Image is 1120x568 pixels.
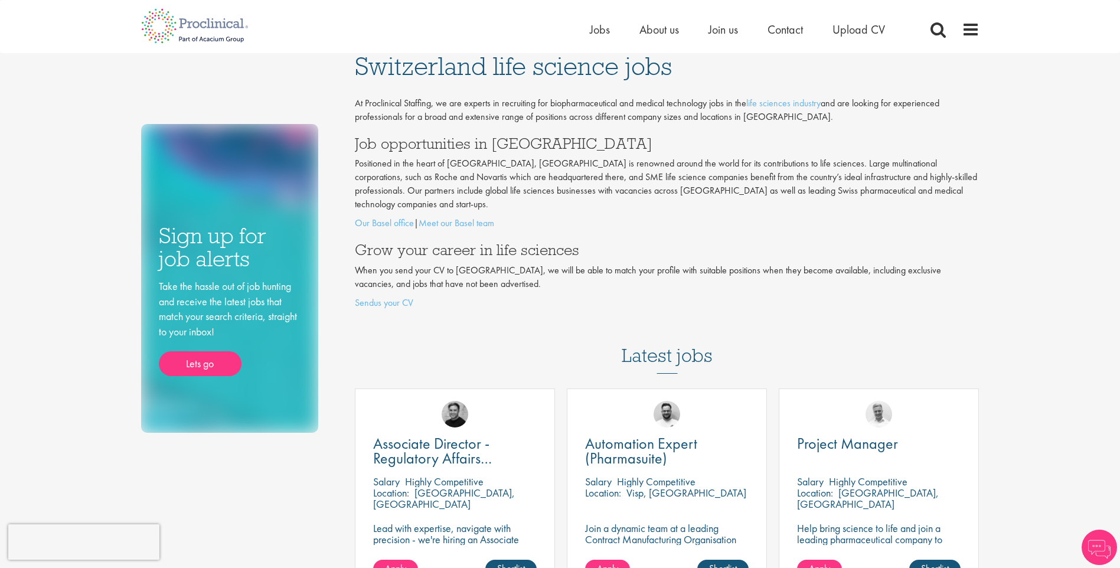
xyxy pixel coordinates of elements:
[622,316,713,374] h3: Latest jobs
[617,475,695,488] p: Highly Competitive
[355,50,672,82] span: Switzerland life science jobs
[708,22,738,37] a: Join us
[355,97,979,124] p: At Proclinical Staffing, we are experts in recruiting for biopharmaceutical and medical technolog...
[797,523,961,567] p: Help bring science to life and join a leading pharmaceutical company to play a key role in overse...
[829,475,907,488] p: Highly Competitive
[639,22,679,37] a: About us
[355,157,979,211] p: Positioned in the heart of [GEOGRAPHIC_DATA], [GEOGRAPHIC_DATA] is renowned around the world for ...
[442,401,468,427] img: Peter Duvall
[419,217,494,229] a: Meet our Basel team
[373,436,537,466] a: Associate Director - Regulatory Affairs Consultant
[355,136,979,151] h3: Job opportunities in [GEOGRAPHIC_DATA]
[746,97,821,109] a: life sciences industry
[8,524,159,560] iframe: reCAPTCHA
[373,486,409,500] span: Location:
[373,475,400,488] span: Salary
[797,475,824,488] span: Salary
[355,296,413,309] a: Sendus your CV
[585,486,621,500] span: Location:
[866,401,892,427] img: Joshua Bye
[797,486,833,500] span: Location:
[355,217,414,229] a: Our Basel office
[405,475,484,488] p: Highly Competitive
[355,242,979,257] h3: Grow your career in life sciences
[355,264,979,291] p: When you send your CV to [GEOGRAPHIC_DATA], we will be able to match your profile with suitable p...
[654,401,680,427] img: Emile De Beer
[832,22,885,37] a: Upload CV
[797,486,939,511] p: [GEOGRAPHIC_DATA], [GEOGRAPHIC_DATA]
[373,433,492,483] span: Associate Director - Regulatory Affairs Consultant
[159,279,301,376] div: Take the hassle out of job hunting and receive the latest jobs that match your search criteria, s...
[159,351,241,376] a: Lets go
[590,22,610,37] a: Jobs
[797,433,898,453] span: Project Manager
[373,486,515,511] p: [GEOGRAPHIC_DATA], [GEOGRAPHIC_DATA]
[797,436,961,451] a: Project Manager
[585,475,612,488] span: Salary
[355,217,979,230] p: |
[626,486,746,500] p: Visp, [GEOGRAPHIC_DATA]
[585,433,697,468] span: Automation Expert (Pharmasuite)
[768,22,803,37] a: Contact
[159,224,301,270] h3: Sign up for job alerts
[1082,530,1117,565] img: Chatbot
[585,436,749,466] a: Automation Expert (Pharmasuite)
